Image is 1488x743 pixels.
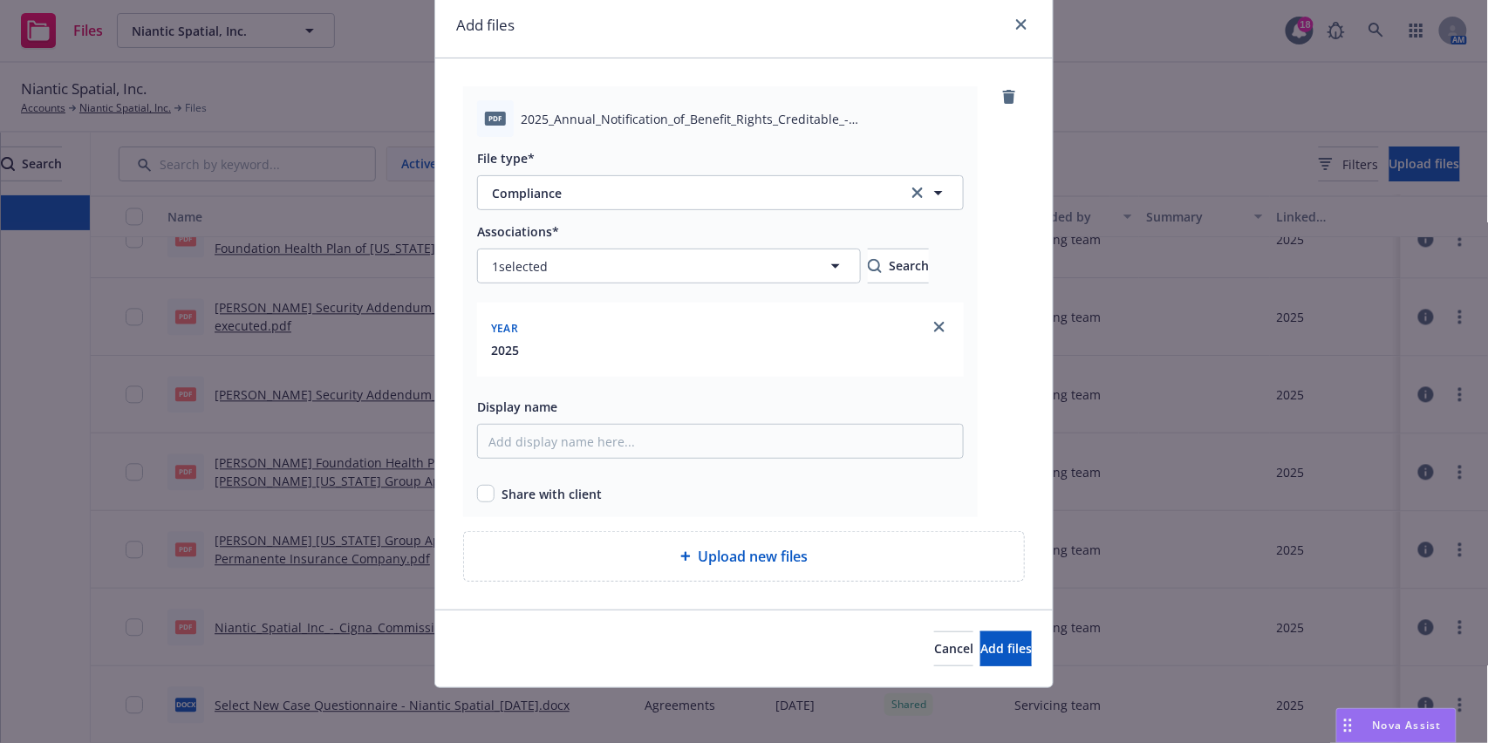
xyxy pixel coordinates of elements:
[492,184,884,202] span: Compliance
[934,631,973,666] button: Cancel
[485,112,506,125] span: pdf
[477,223,559,240] span: Associations*
[491,341,519,359] button: 2025
[477,399,557,415] span: Display name
[868,249,929,283] button: SearchSearch
[698,546,808,567] span: Upload new files
[999,86,1020,107] a: remove
[1336,708,1457,743] button: Nova Assist
[868,249,929,283] div: Search
[1373,718,1442,733] span: Nova Assist
[491,321,518,336] span: Year
[477,175,964,210] button: Complianceclear selection
[1337,709,1359,742] div: Drag to move
[929,317,950,337] a: close
[477,249,861,283] button: 1selected
[463,531,1025,582] div: Upload new files
[477,424,964,459] input: Add display name here...
[521,110,964,128] span: 2025_Annual_Notification_of_Benefit_Rights_Creditable_-_Niantic_Spatial.pdf
[1011,14,1032,35] a: close
[456,14,515,37] h1: Add files
[502,485,602,503] span: Share with client
[907,182,928,203] a: clear selection
[980,631,1032,666] button: Add files
[868,259,882,273] svg: Search
[477,150,535,167] span: File type*
[980,640,1032,657] span: Add files
[934,640,973,657] span: Cancel
[492,257,548,276] span: 1 selected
